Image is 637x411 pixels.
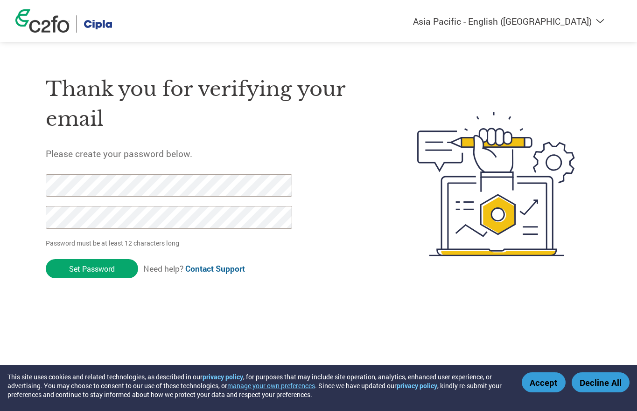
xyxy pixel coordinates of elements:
[185,263,245,274] a: Contact Support
[143,263,245,274] span: Need help?
[7,372,508,399] div: This site uses cookies and related technologies, as described in our , for purposes that may incl...
[400,61,592,308] img: create-password
[397,381,437,390] a: privacy policy
[522,372,566,392] button: Accept
[46,259,138,278] input: Set Password
[46,238,295,248] p: Password must be at least 12 characters long
[15,9,70,33] img: c2fo logo
[46,148,373,159] h5: Please create your password below.
[46,74,373,134] h1: Thank you for verifying your email
[572,372,630,392] button: Decline All
[227,381,315,390] button: manage your own preferences
[203,372,243,381] a: privacy policy
[84,15,112,33] img: Cipla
